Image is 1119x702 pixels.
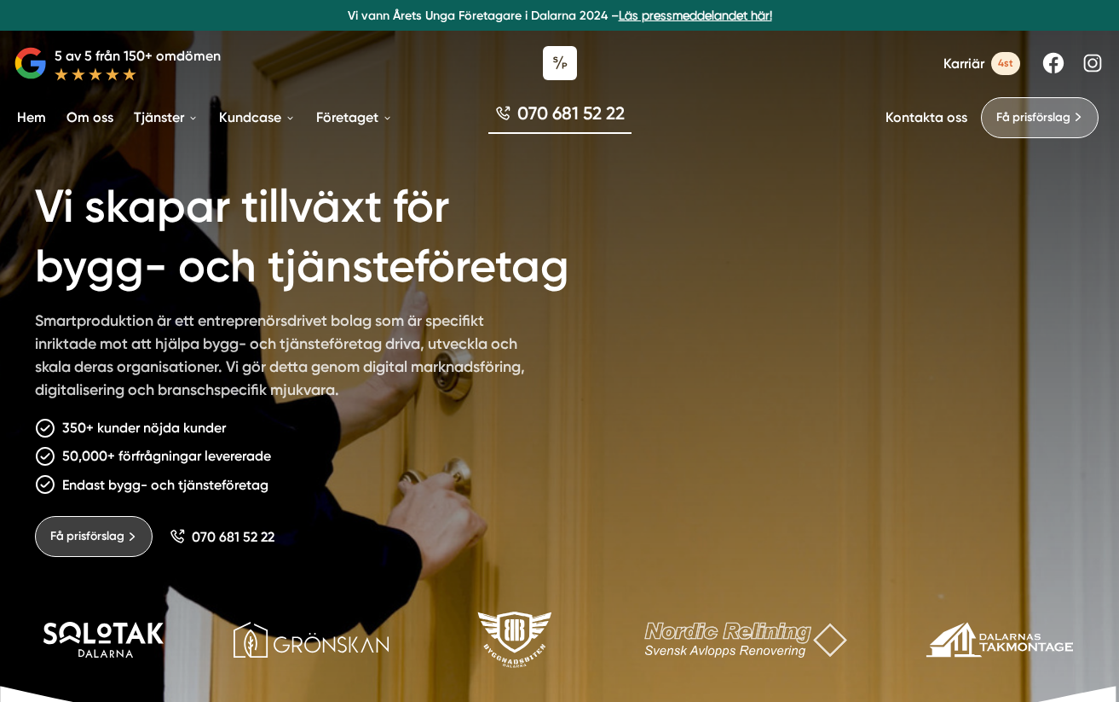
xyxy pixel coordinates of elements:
a: Kontakta oss [885,109,967,125]
a: Kundcase [216,96,299,139]
a: Få prisförslag [981,97,1099,138]
span: Karriär [943,55,984,72]
span: 4st [991,52,1020,75]
h1: Vi skapar tillväxt för bygg- och tjänsteföretag [35,157,631,310]
span: Få prisförslag [50,527,124,546]
p: Endast bygg- och tjänsteföretag [62,474,268,496]
a: Tjänster [130,96,202,139]
a: Om oss [63,96,117,139]
p: 5 av 5 från 150+ omdömen [55,45,221,67]
p: 350+ kunder nöjda kunder [62,417,226,438]
a: Karriär 4st [943,52,1020,75]
a: 070 681 52 22 [488,101,632,134]
a: 070 681 52 22 [170,529,274,545]
a: Läs pressmeddelandet här! [619,9,772,22]
p: Smartproduktion är ett entreprenörsdrivet bolag som är specifikt inriktade mot att hjälpa bygg- o... [35,310,526,409]
a: Hem [14,96,49,139]
span: 070 681 52 22 [517,101,625,125]
a: Få prisförslag [35,516,153,557]
span: 070 681 52 22 [192,529,274,545]
span: Få prisförslag [996,108,1070,127]
p: 50,000+ förfrågningar levererade [62,445,271,467]
a: Företaget [313,96,396,139]
p: Vi vann Årets Unga Företagare i Dalarna 2024 – [7,7,1112,24]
